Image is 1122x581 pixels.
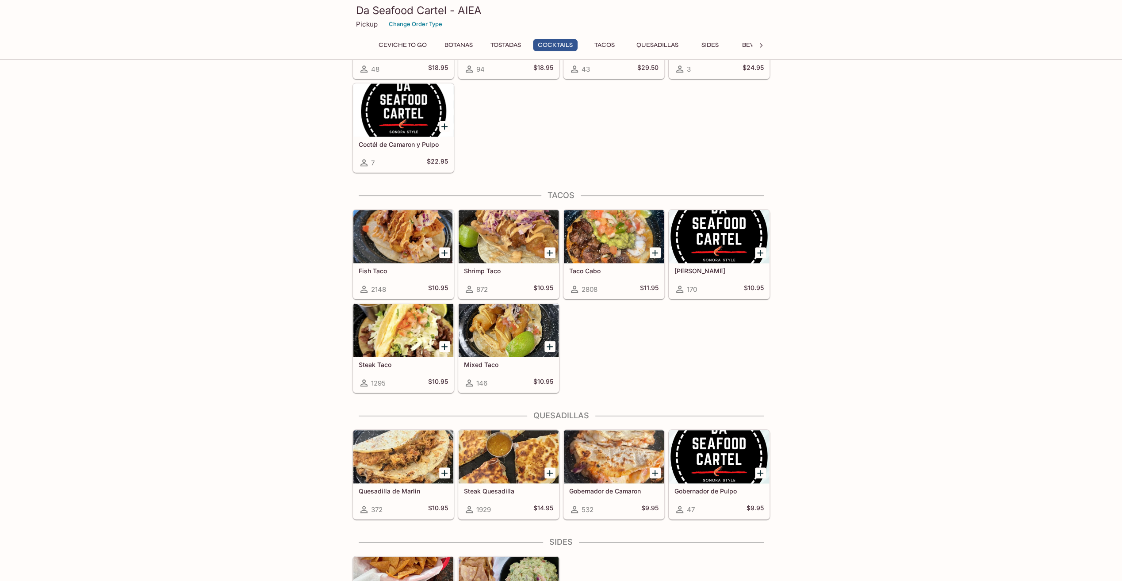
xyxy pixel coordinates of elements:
div: Taco Chando [669,210,769,263]
a: [PERSON_NAME]170$10.95 [669,210,770,299]
button: Quesadillas [632,39,683,51]
button: Add Quesadilla de Marlin [439,467,450,478]
div: Steak Taco [353,304,453,357]
button: Tostadas [486,39,526,51]
button: Add Coctél de Camaron y Pulpo [439,121,450,132]
h5: Shrimp Taco [464,267,553,275]
button: Ceviche To Go [374,39,432,51]
a: Steak Quesadilla1929$14.95 [458,430,559,519]
div: Gobernador de Camaron [564,430,664,483]
a: Mixed Taco146$10.95 [458,303,559,393]
h5: Coctél de Camaron y Pulpo [359,141,448,148]
button: Add Taco Chando [755,247,766,258]
span: 7 [371,159,375,167]
a: Quesadilla de Marlin372$10.95 [353,430,454,519]
span: 532 [582,505,594,514]
h5: Fish Taco [359,267,448,275]
h5: Quesadilla de Marlin [359,487,448,495]
h5: $11.95 [640,284,659,294]
h5: $22.95 [427,157,448,168]
span: 2808 [582,285,597,294]
span: 2148 [371,285,386,294]
button: Beverages [737,39,784,51]
button: Cocktails [533,39,578,51]
span: 1929 [476,505,491,514]
span: 94 [476,65,485,73]
span: 872 [476,285,488,294]
h5: Taco Cabo [569,267,659,275]
div: Shrimp Taco [459,210,559,263]
h5: Steak Quesadilla [464,487,553,495]
h5: $29.50 [637,64,659,74]
div: Taco Cabo [564,210,664,263]
h5: $10.95 [428,378,448,388]
a: Gobernador de Pulpo47$9.95 [669,430,770,519]
button: Add Steak Quesadilla [544,467,555,478]
button: Change Order Type [385,17,446,31]
button: Tacos [585,39,624,51]
h4: Sides [352,537,770,547]
a: Coctél de Camaron y Pulpo7$22.95 [353,83,454,172]
h5: $10.95 [744,284,764,294]
button: Add Fish Taco [439,247,450,258]
div: Mixed Taco [459,304,559,357]
span: 48 [371,65,379,73]
button: Sides [690,39,730,51]
button: Add Mixed Taco [544,341,555,352]
h5: $18.95 [428,64,448,74]
div: Gobernador de Pulpo [669,430,769,483]
button: Add Steak Taco [439,341,450,352]
button: Add Gobernador de Pulpo [755,467,766,478]
h5: $9.95 [641,504,659,515]
span: 170 [687,285,697,294]
a: Shrimp Taco872$10.95 [458,210,559,299]
h5: $10.95 [533,284,553,294]
span: 3 [687,65,691,73]
button: Add Gobernador de Camaron [650,467,661,478]
h5: Steak Taco [359,361,448,368]
div: Coctél de Camaron y Pulpo [353,84,453,137]
span: 1295 [371,379,386,387]
h4: Quesadillas [352,411,770,420]
h4: Tacos [352,191,770,200]
h5: Mixed Taco [464,361,553,368]
h5: $10.95 [428,284,448,294]
div: Fish Taco [353,210,453,263]
h3: Da Seafood Cartel - AIEA [356,4,766,17]
div: Quesadilla de Marlin [353,430,453,483]
p: Pickup [356,20,378,28]
a: Taco Cabo2808$11.95 [563,210,664,299]
a: Gobernador de Camaron532$9.95 [563,430,664,519]
h5: $14.95 [533,504,553,515]
h5: [PERSON_NAME] [674,267,764,275]
h5: $18.95 [533,64,553,74]
span: 43 [582,65,590,73]
button: Add Taco Cabo [650,247,661,258]
button: Add Shrimp Taco [544,247,555,258]
h5: $10.95 [428,504,448,515]
button: Botanas [439,39,479,51]
span: 47 [687,505,695,514]
a: Fish Taco2148$10.95 [353,210,454,299]
span: 372 [371,505,383,514]
span: 146 [476,379,487,387]
h5: Gobernador de Camaron [569,487,659,495]
h5: $24.95 [743,64,764,74]
h5: $9.95 [747,504,764,515]
div: Steak Quesadilla [459,430,559,483]
h5: Gobernador de Pulpo [674,487,764,495]
h5: $10.95 [533,378,553,388]
a: Steak Taco1295$10.95 [353,303,454,393]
